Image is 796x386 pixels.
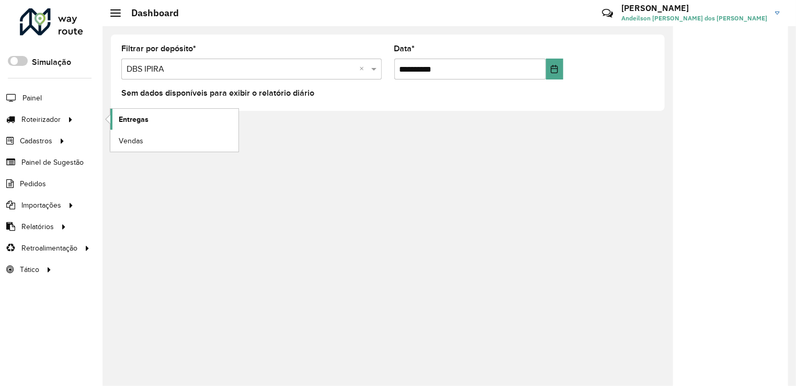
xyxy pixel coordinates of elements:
[21,114,61,125] span: Roteirizador
[20,264,39,275] span: Tático
[621,14,767,23] span: Andeilson [PERSON_NAME] dos [PERSON_NAME]
[20,178,46,189] span: Pedidos
[121,7,179,19] h2: Dashboard
[596,2,619,25] a: Contato Rápido
[21,243,77,254] span: Retroalimentação
[21,221,54,232] span: Relatórios
[621,3,767,13] h3: [PERSON_NAME]
[32,56,71,69] label: Simulação
[21,157,84,168] span: Painel de Sugestão
[394,42,415,55] label: Data
[110,130,238,151] a: Vendas
[119,135,143,146] span: Vendas
[477,3,586,31] div: Críticas? Dúvidas? Elogios? Sugestões? Entre em contato conosco!
[22,93,42,104] span: Painel
[119,114,149,125] span: Entregas
[21,200,61,211] span: Importações
[121,42,196,55] label: Filtrar por depósito
[121,87,314,99] label: Sem dados disponíveis para exibir o relatório diário
[110,109,238,130] a: Entregas
[546,59,564,80] button: Choose Date
[360,63,369,75] span: Clear all
[20,135,52,146] span: Cadastros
